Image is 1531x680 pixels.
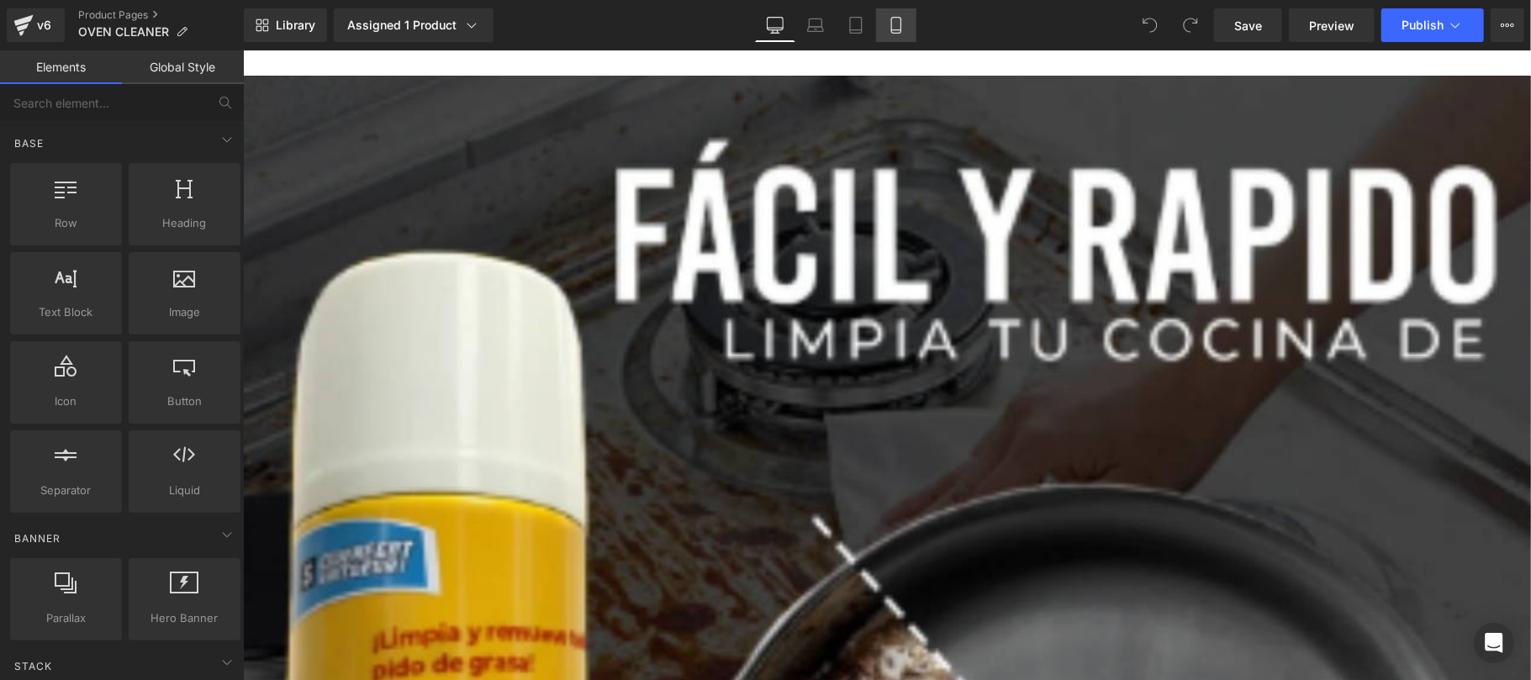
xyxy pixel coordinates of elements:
button: Redo [1174,8,1207,42]
span: Icon [15,393,117,410]
span: Banner [13,530,62,546]
span: Publish [1402,18,1444,32]
a: Mobile [876,8,916,42]
div: v6 [34,14,55,36]
span: Save [1234,17,1262,34]
span: Row [15,214,117,232]
button: More [1491,8,1524,42]
a: Preview [1289,8,1375,42]
a: Laptop [795,8,836,42]
span: Preview [1309,17,1354,34]
button: Publish [1381,8,1484,42]
span: Image [134,303,235,321]
div: Open Intercom Messenger [1474,623,1514,663]
span: Separator [15,482,117,499]
a: New Library [244,8,327,42]
a: Tablet [836,8,876,42]
span: Base [13,135,45,151]
span: Parallax [15,609,117,627]
div: Assigned 1 Product [347,17,480,34]
button: Undo [1133,8,1167,42]
span: Text Block [15,303,117,321]
a: Product Pages [78,8,244,22]
span: Library [276,18,315,33]
a: v6 [7,8,65,42]
span: OVEN CLEANER [78,25,169,39]
span: Hero Banner [134,609,235,627]
span: Stack [13,658,54,674]
span: Liquid [134,482,235,499]
span: Button [134,393,235,410]
a: Desktop [755,8,795,42]
a: Global Style [122,50,244,84]
span: Heading [134,214,235,232]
